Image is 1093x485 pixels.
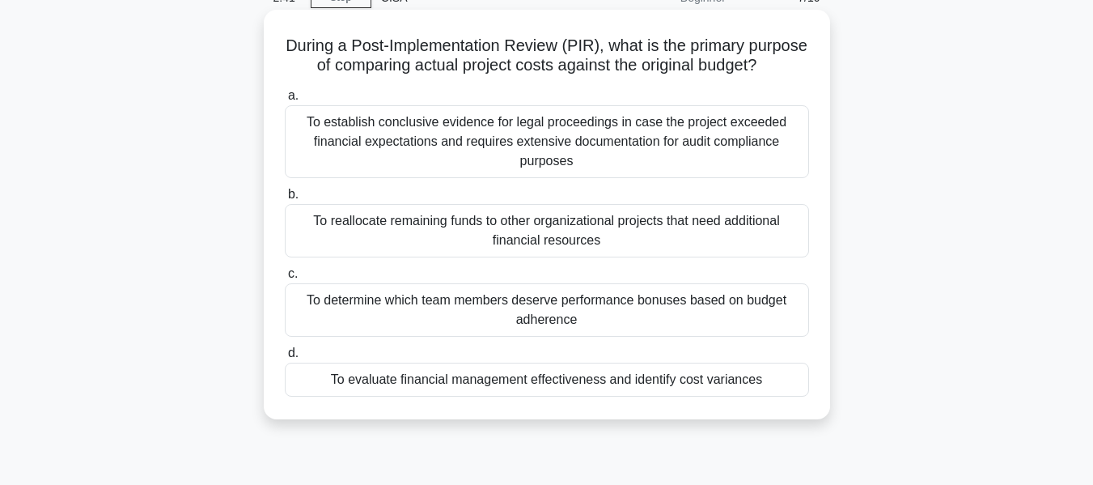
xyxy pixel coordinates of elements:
[285,363,809,397] div: To evaluate financial management effectiveness and identify cost variances
[285,105,809,178] div: To establish conclusive evidence for legal proceedings in case the project exceeded financial exp...
[285,283,809,337] div: To determine which team members deserve performance bonuses based on budget adherence
[288,266,298,280] span: c.
[285,204,809,257] div: To reallocate remaining funds to other organizational projects that need additional financial res...
[288,346,299,359] span: d.
[288,187,299,201] span: b.
[288,88,299,102] span: a.
[283,36,811,76] h5: During a Post-Implementation Review (PIR), what is the primary purpose of comparing actual projec...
